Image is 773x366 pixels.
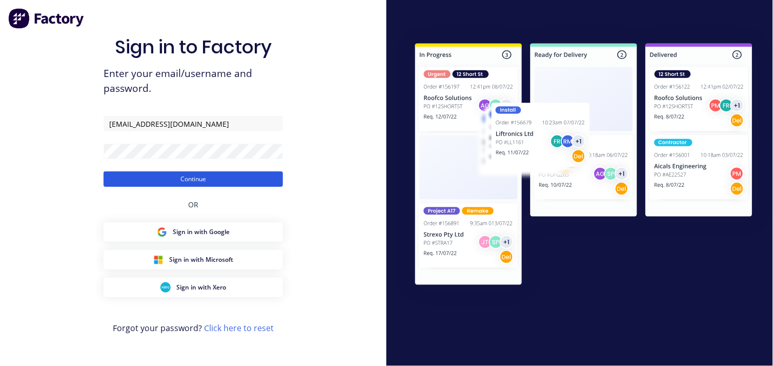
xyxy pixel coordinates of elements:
[177,283,227,292] span: Sign in with Xero
[188,187,198,222] div: OR
[104,250,283,269] button: Microsoft Sign inSign in with Microsoft
[104,116,283,131] input: Email/Username
[204,322,274,334] a: Click here to reset
[104,171,283,187] button: Continue
[104,278,283,297] button: Xero Sign inSign in with Xero
[157,227,167,237] img: Google Sign in
[104,222,283,242] button: Google Sign inSign in with Google
[173,227,230,237] span: Sign in with Google
[115,36,272,58] h1: Sign in to Factory
[104,66,283,96] span: Enter your email/username and password.
[153,255,164,265] img: Microsoft Sign in
[395,25,773,307] img: Sign in
[160,282,171,293] img: Xero Sign in
[8,8,85,29] img: Factory
[170,255,234,264] span: Sign in with Microsoft
[113,322,274,334] span: Forgot your password?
